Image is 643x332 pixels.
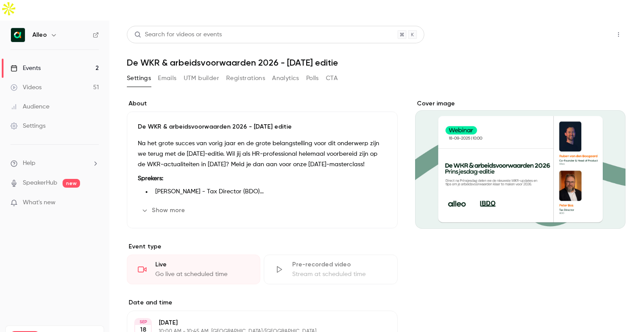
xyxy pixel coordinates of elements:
h1: De WKR & arbeidsvoorwaarden 2026 - [DATE] editie [127,57,626,68]
p: Na het grote succes van vorig jaar en de grote belangstelling voor dit onderwerp zijn we terug me... [138,138,387,170]
strong: Sprekers: [138,175,163,182]
button: Registrations [226,71,265,85]
button: UTM builder [184,71,219,85]
div: Pre-recorded video [292,260,386,269]
div: Stream at scheduled time [292,270,386,279]
div: Audience [10,102,49,111]
label: About [127,99,398,108]
span: What's new [23,198,56,207]
button: Analytics [272,71,299,85]
button: Share [570,26,605,43]
h6: Alleo [32,31,47,39]
span: new [63,179,80,188]
iframe: Noticeable Trigger [88,199,99,207]
p: De WKR & arbeidsvoorwaarden 2026 - [DATE] editie [138,122,387,131]
li: [PERSON_NAME] - Tax Director (BDO) [152,187,387,196]
div: Search for videos or events [134,30,222,39]
div: SEP [135,319,151,325]
a: SpeakerHub [23,178,57,188]
li: help-dropdown-opener [10,159,99,168]
label: Cover image [415,99,626,108]
img: Alleo [11,28,25,42]
section: Cover image [415,99,626,229]
p: Event type [127,242,398,251]
div: Videos [10,83,42,92]
div: LiveGo live at scheduled time [127,255,260,284]
div: Settings [10,122,45,130]
div: Live [155,260,249,269]
p: [DATE] [159,318,351,327]
button: CTA [326,71,338,85]
div: Events [10,64,41,73]
button: Show more [138,203,190,217]
button: Emails [158,71,176,85]
div: Go live at scheduled time [155,270,249,279]
button: Settings [127,71,151,85]
label: Date and time [127,298,398,307]
button: Polls [306,71,319,85]
div: Pre-recorded videoStream at scheduled time [264,255,397,284]
span: Help [23,159,35,168]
